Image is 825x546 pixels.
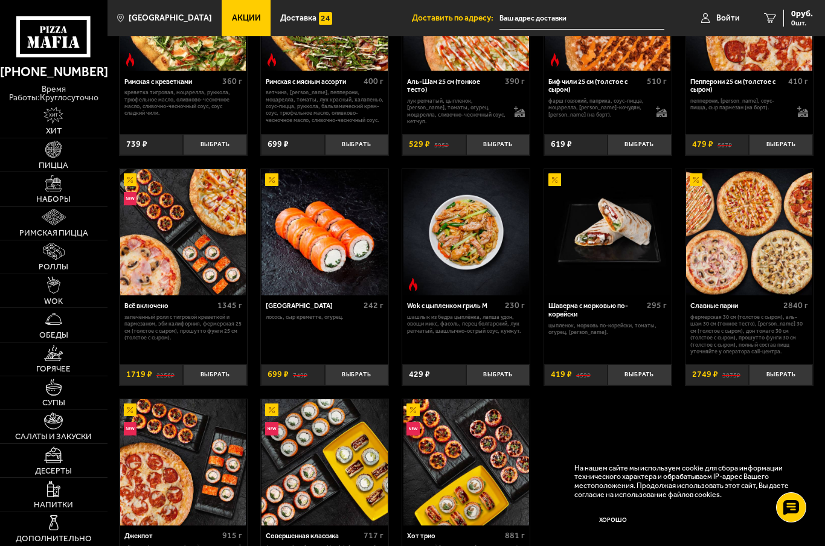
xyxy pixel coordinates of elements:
span: Обеды [39,331,68,339]
a: АкционныйНовинкаСовершенная классика [261,399,388,525]
button: Выбрать [466,364,530,385]
a: АкционныйНовинкаХот трио [402,399,530,525]
p: лук репчатый, цыпленок, [PERSON_NAME], томаты, огурец, моцарелла, сливочно-чесночный соус, кетчуп. [407,97,506,125]
button: Выбрать [183,364,246,385]
div: [GEOGRAPHIC_DATA] [266,302,361,310]
span: 1719 ₽ [126,370,152,379]
div: Пепперони 25 см (толстое с сыром) [690,78,785,94]
img: 15daf4d41897b9f0e9f617042186c801.svg [319,12,332,25]
span: Доставить по адресу: [412,14,499,22]
img: Новинка [124,422,136,435]
img: Острое блюдо [548,53,561,66]
span: Наборы [36,195,71,204]
span: Доставка [280,14,316,22]
s: 3875 ₽ [722,370,740,379]
p: цыпленок, морковь по-корейски, томаты, огурец, [PERSON_NAME]. [548,322,666,336]
span: Супы [42,399,65,407]
button: Выбрать [325,134,388,155]
div: Римская с мясным ассорти [266,78,361,86]
p: шашлык из бедра цыплёнка, лапша удон, овощи микс, фасоль, перец болгарский, лук репчатый, шашлычн... [407,313,525,334]
img: Новинка [406,422,419,435]
a: АкционныйСлавные парни [685,169,813,295]
span: 429 ₽ [409,370,430,379]
div: Совершенная классика [266,532,361,541]
s: 2256 ₽ [156,370,175,379]
s: 595 ₽ [434,140,449,149]
span: 510 г [647,76,667,86]
button: Выбрать [183,134,246,155]
button: Выбрать [749,364,812,385]
span: Акции [232,14,261,22]
img: Шаверма с морковью по-корейски [545,169,670,295]
img: Острое блюдо [265,53,278,66]
input: Ваш адрес доставки [499,7,664,30]
span: Римская пицца [19,229,88,237]
div: Хот трио [407,532,502,541]
a: АкционныйНовинкаВсё включено [120,169,247,295]
div: Славные парни [690,302,780,310]
img: Джекпот [120,399,246,525]
p: лосось, Сыр креметте, огурец. [266,313,384,320]
img: Славные парни [686,169,812,295]
span: 915 г [222,530,242,541]
span: 0 руб. [791,10,813,18]
p: пепперони, [PERSON_NAME], соус-пицца, сыр пармезан (на борт). [690,97,789,111]
img: Филадельфия [262,169,387,295]
span: 295 г [647,300,667,310]
img: Острое блюдо [406,278,419,291]
img: Хот трио [403,399,529,525]
img: Акционный [265,403,278,416]
div: Wok с цыпленком гриль M [407,302,502,310]
span: 400 г [364,76,384,86]
p: креветка тигровая, моцарелла, руккола, трюфельное масло, оливково-чесночное масло, сливочно-чесно... [124,89,242,117]
p: фарш говяжий, паприка, соус-пицца, моцарелла, [PERSON_NAME]-кочудян, [PERSON_NAME] (на борт). [548,97,647,118]
div: Шаверма с морковью по-корейски [548,302,643,318]
div: Римская с креветками [124,78,219,86]
img: Wok с цыпленком гриль M [403,169,529,295]
button: Хорошо [574,507,652,533]
span: 881 г [505,530,525,541]
span: 242 г [364,300,384,310]
a: АкционныйФиладельфия [261,169,388,295]
span: 699 ₽ [268,370,289,379]
span: 2840 г [783,300,808,310]
span: Салаты и закуски [15,432,92,441]
s: 459 ₽ [576,370,591,379]
span: 2749 ₽ [692,370,718,379]
div: Джекпот [124,532,219,541]
img: Акционный [406,403,419,416]
span: Роллы [39,263,68,271]
img: Акционный [690,173,702,186]
img: Акционный [124,403,136,416]
span: 529 ₽ [409,140,430,149]
span: 230 г [505,300,525,310]
span: 479 ₽ [692,140,713,149]
p: На нашем сайте мы используем cookie для сбора информации технического характера и обрабатываем IP... [574,464,797,499]
span: 390 г [505,76,525,86]
img: Новинка [265,422,278,435]
span: Войти [716,14,740,22]
img: Акционный [548,173,561,186]
div: Биф чили 25 см (толстое с сыром) [548,78,643,94]
s: 567 ₽ [717,140,732,149]
span: 419 ₽ [551,370,572,379]
span: WOK [44,297,63,306]
img: Всё включено [120,169,246,295]
a: АкционныйНовинкаДжекпот [120,399,247,525]
button: Выбрать [608,364,671,385]
span: Напитки [34,501,73,509]
p: Запечённый ролл с тигровой креветкой и пармезаном, Эби Калифорния, Фермерская 25 см (толстое с сы... [124,313,242,341]
span: Пицца [39,161,68,170]
button: Выбрать [325,364,388,385]
a: АкционныйШаверма с морковью по-корейски [544,169,672,295]
img: Совершенная классика [262,399,387,525]
span: [GEOGRAPHIC_DATA] [129,14,212,22]
span: Десерты [35,467,72,475]
span: 619 ₽ [551,140,572,149]
div: Всё включено [124,302,214,310]
button: Выбрать [749,134,812,155]
span: Хит [46,127,62,135]
p: ветчина, [PERSON_NAME], пепперони, моцарелла, томаты, лук красный, халапеньо, соус-пицца, руккола... [266,89,384,123]
div: Аль-Шам 25 см (тонкое тесто) [407,78,502,94]
span: 0 шт. [791,19,813,27]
